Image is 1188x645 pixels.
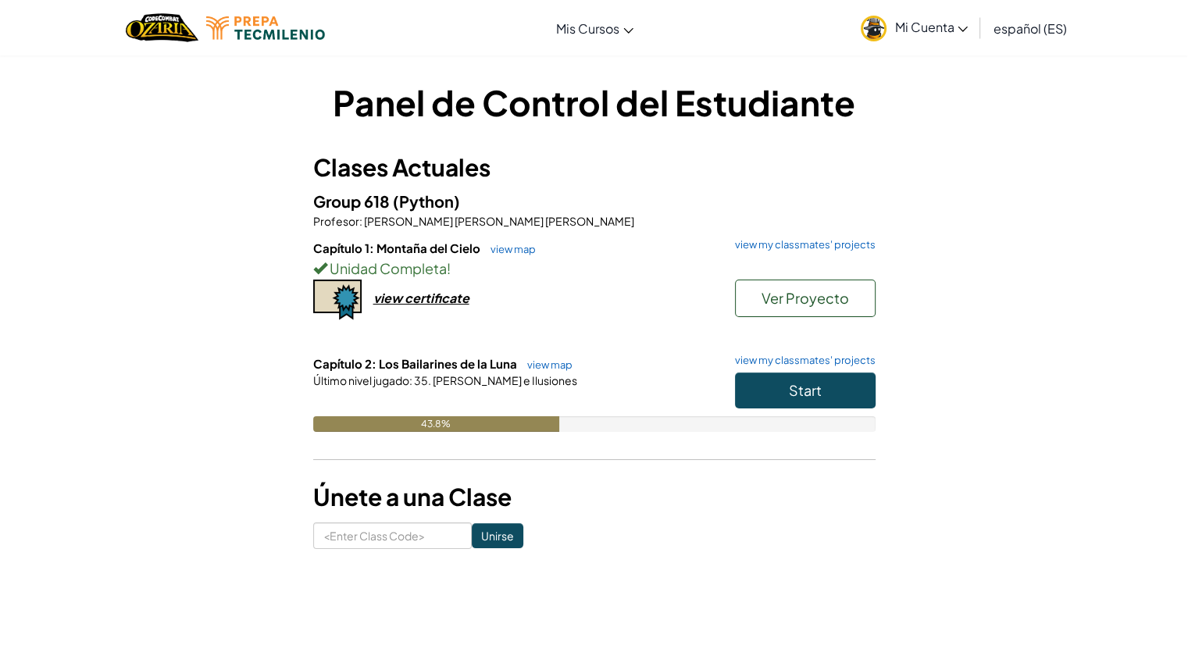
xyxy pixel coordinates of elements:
[447,259,451,277] span: !
[313,416,559,432] div: 43.8%
[313,280,362,320] img: certificate-icon.png
[431,373,577,387] span: [PERSON_NAME] e Ilusiones
[993,20,1066,37] span: español (ES)
[313,78,876,127] h1: Panel de Control del Estudiante
[313,356,519,371] span: Capítulo 2: Los Bailarines de la Luna
[985,7,1074,49] a: español (ES)
[735,280,876,317] button: Ver Proyecto
[789,381,822,399] span: Start
[735,372,876,408] button: Start
[126,12,198,44] a: Ozaria by CodeCombat logo
[762,289,849,307] span: Ver Proyecto
[548,7,641,49] a: Mis Cursos
[519,358,573,371] a: view map
[472,523,523,548] input: Unirse
[313,479,876,515] h3: Únete a una Clase
[362,214,634,228] span: [PERSON_NAME] [PERSON_NAME] [PERSON_NAME]
[727,355,876,365] a: view my classmates' projects
[313,191,393,211] span: Group 618
[393,191,460,211] span: (Python)
[313,373,409,387] span: Último nivel jugado
[313,522,472,549] input: <Enter Class Code>
[359,214,362,228] span: :
[313,214,359,228] span: Profesor
[313,150,876,185] h3: Clases Actuales
[861,16,887,41] img: avatar
[409,373,412,387] span: :
[483,243,536,255] a: view map
[412,373,431,387] span: 35.
[373,290,469,306] div: view certificate
[126,12,198,44] img: Home
[313,241,483,255] span: Capítulo 1: Montaña del Cielo
[727,240,876,250] a: view my classmates' projects
[894,19,968,35] span: Mi Cuenta
[556,20,619,37] span: Mis Cursos
[206,16,325,40] img: Tecmilenio logo
[853,3,976,52] a: Mi Cuenta
[313,290,469,306] a: view certificate
[327,259,447,277] span: Unidad Completa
